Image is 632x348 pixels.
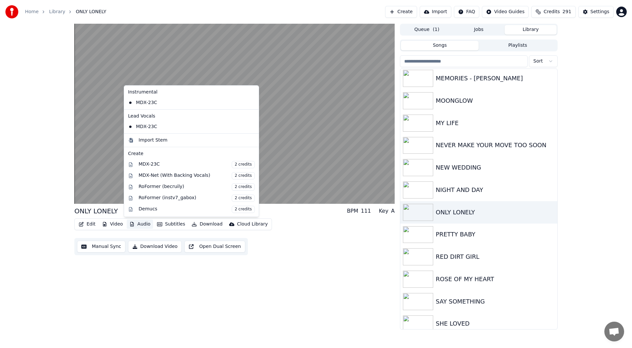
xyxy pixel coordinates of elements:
[184,241,245,253] button: Open Dual Screen
[533,58,543,65] span: Sort
[128,241,182,253] button: Download Video
[436,119,555,128] div: MY LIFE
[436,230,555,239] div: PRETTY BABY
[232,206,255,213] span: 2 credits
[436,74,555,83] div: MEMORIES - [PERSON_NAME]
[128,150,255,157] div: Create
[563,9,571,15] span: 291
[232,195,255,202] span: 2 credits
[591,9,609,15] div: Settings
[25,9,106,15] nav: breadcrumb
[125,111,257,121] div: Lead Vocals
[401,25,453,35] button: Queue
[433,26,439,33] span: ( 1 )
[361,207,371,215] div: 111
[436,319,555,328] div: SHE LOVED
[77,241,125,253] button: Manual Sync
[99,220,125,229] button: Video
[139,137,168,144] div: Import Stem
[436,208,555,217] div: ONLY LONELY
[401,41,479,50] button: Songs
[482,6,529,18] button: Video Guides
[436,185,555,195] div: NIGHT AND DAY
[237,221,268,228] div: Cloud Library
[531,6,575,18] button: Credits291
[578,6,614,18] button: Settings
[232,183,255,191] span: 2 credits
[139,195,255,202] div: RoFormer (instv7_gabox)
[391,207,395,215] div: A
[453,25,505,35] button: Jobs
[127,220,153,229] button: Audio
[479,41,557,50] button: Playlists
[154,220,188,229] button: Subtitles
[604,322,624,341] div: Open chat
[74,206,118,216] div: ONLY LONELY
[125,97,248,108] div: MDX-23C
[436,163,555,172] div: NEW WEDDING
[385,6,417,18] button: Create
[25,9,39,15] a: Home
[76,220,98,229] button: Edit
[436,275,555,284] div: ROSE OF MY HEART
[436,252,555,261] div: RED DIRT GIRL
[379,207,388,215] div: Key
[125,121,248,132] div: MDX-23C
[505,25,557,35] button: Library
[139,183,255,191] div: RoFormer (becruily)
[436,141,555,150] div: NEVER MAKE YOUR MOVE TOO SOON
[436,96,555,105] div: MOONGLOW
[232,161,255,168] span: 2 credits
[543,9,560,15] span: Credits
[454,6,479,18] button: FAQ
[76,9,106,15] span: ONLY LONELY
[139,172,255,179] div: MDX-Net (With Backing Vocals)
[49,9,65,15] a: Library
[420,6,451,18] button: Import
[436,297,555,306] div: SAY SOMETHING
[347,207,358,215] div: BPM
[189,220,225,229] button: Download
[5,5,18,18] img: youka
[139,161,255,168] div: MDX-23C
[232,172,255,179] span: 2 credits
[139,206,255,213] div: Demucs
[125,87,257,97] div: Instrumental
